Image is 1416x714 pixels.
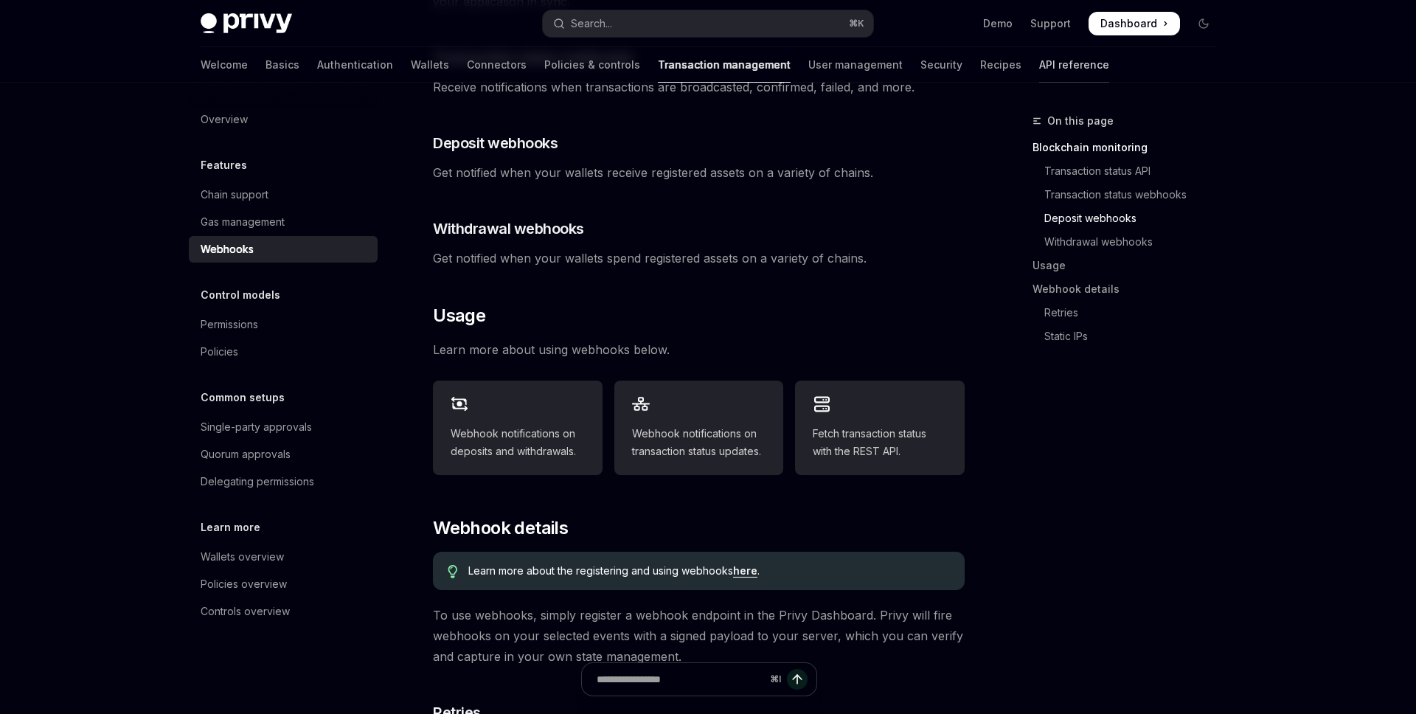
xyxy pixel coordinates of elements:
[632,425,766,460] span: Webhook notifications on transaction status updates.
[201,213,285,231] div: Gas management
[1032,159,1227,183] a: Transaction status API
[201,286,280,304] h5: Control models
[658,47,791,83] a: Transaction management
[1192,12,1215,35] button: Toggle dark mode
[467,47,527,83] a: Connectors
[201,47,248,83] a: Welcome
[1089,12,1180,35] a: Dashboard
[433,218,584,239] span: Withdrawal webhooks
[787,669,808,690] button: Send message
[201,575,287,593] div: Policies overview
[1032,325,1227,348] a: Static IPs
[433,133,558,153] span: Deposit webhooks
[597,663,764,696] input: Ask a question...
[201,418,312,436] div: Single-party approvals
[433,77,965,97] span: Receive notifications when transactions are broadcasted, confirmed, failed, and more.
[201,343,238,361] div: Policies
[1039,47,1109,83] a: API reference
[1047,112,1114,130] span: On this page
[813,425,947,460] span: Fetch transaction status with the REST API.
[189,106,378,133] a: Overview
[201,473,314,491] div: Delegating permissions
[448,565,458,578] svg: Tip
[1032,183,1227,207] a: Transaction status webhooks
[189,339,378,365] a: Policies
[433,516,568,540] span: Webhook details
[980,47,1021,83] a: Recipes
[920,47,962,83] a: Security
[1032,207,1227,230] a: Deposit webhooks
[433,248,965,268] span: Get notified when your wallets spend registered assets on a variety of chains.
[849,18,864,30] span: ⌘ K
[1032,136,1227,159] a: Blockchain monitoring
[265,47,299,83] a: Basics
[201,519,260,536] h5: Learn more
[201,156,247,174] h5: Features
[189,441,378,468] a: Quorum approvals
[189,598,378,625] a: Controls overview
[201,316,258,333] div: Permissions
[189,236,378,263] a: Webhooks
[795,381,965,475] a: Fetch transaction status with the REST API.
[189,209,378,235] a: Gas management
[433,381,603,475] a: Webhook notifications on deposits and withdrawals.
[201,446,291,463] div: Quorum approvals
[451,425,585,460] span: Webhook notifications on deposits and withdrawals.
[468,564,950,578] span: Learn more about the registering and using webhooks .
[201,111,248,128] div: Overview
[189,544,378,570] a: Wallets overview
[1032,254,1227,277] a: Usage
[614,381,784,475] a: Webhook notifications on transaction status updates.
[189,571,378,597] a: Policies overview
[1100,16,1157,31] span: Dashboard
[201,13,292,34] img: dark logo
[433,339,965,360] span: Learn more about using webhooks below.
[1030,16,1071,31] a: Support
[433,304,485,327] span: Usage
[983,16,1013,31] a: Demo
[1032,301,1227,325] a: Retries
[1032,277,1227,301] a: Webhook details
[189,311,378,338] a: Permissions
[544,47,640,83] a: Policies & controls
[201,389,285,406] h5: Common setups
[189,468,378,495] a: Delegating permissions
[433,162,965,183] span: Get notified when your wallets receive registered assets on a variety of chains.
[189,414,378,440] a: Single-party approvals
[317,47,393,83] a: Authentication
[571,15,612,32] div: Search...
[201,186,268,204] div: Chain support
[808,47,903,83] a: User management
[543,10,873,37] button: Open search
[201,603,290,620] div: Controls overview
[201,240,254,258] div: Webhooks
[433,605,965,667] span: To use webhooks, simply register a webhook endpoint in the Privy Dashboard. Privy will fire webho...
[411,47,449,83] a: Wallets
[733,564,757,578] a: here
[189,181,378,208] a: Chain support
[1032,230,1227,254] a: Withdrawal webhooks
[201,548,284,566] div: Wallets overview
